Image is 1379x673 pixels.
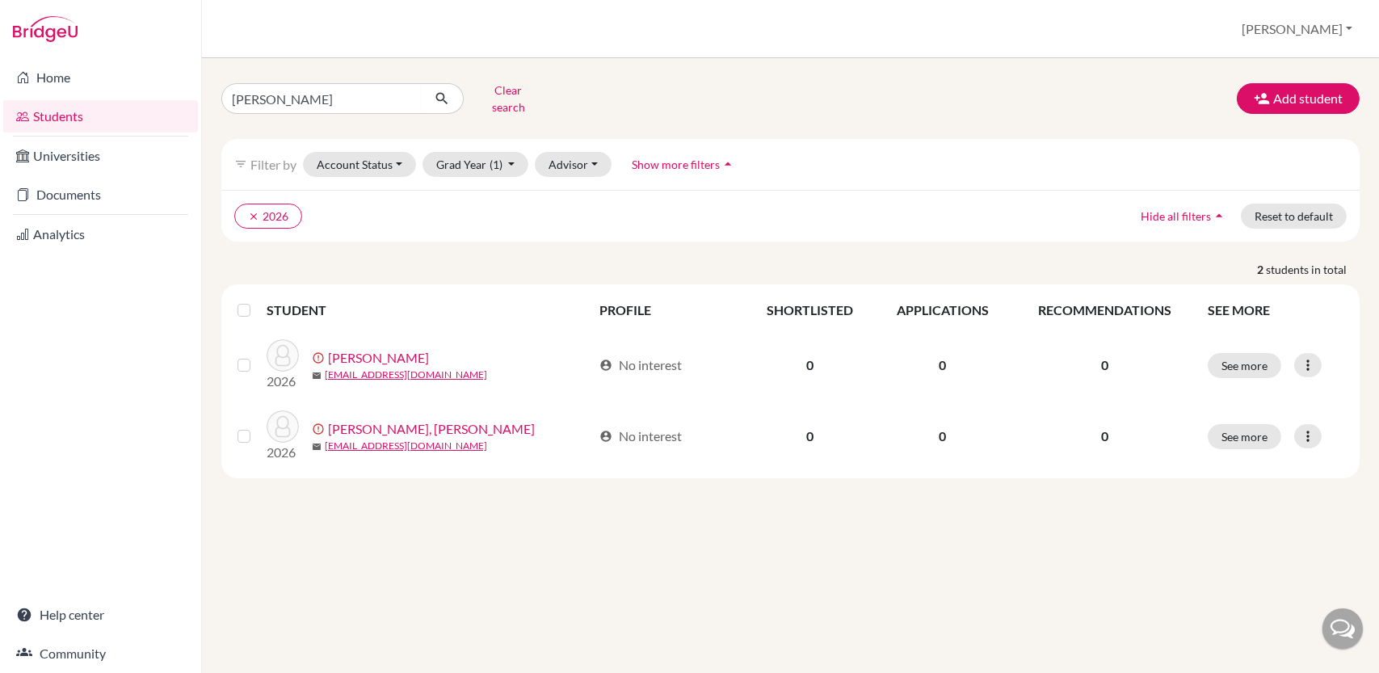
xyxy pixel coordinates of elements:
[312,442,322,452] span: mail
[267,443,299,462] p: 2026
[267,410,299,443] img: Manais, Jaiveer Singh
[1266,261,1360,278] span: students in total
[248,211,259,222] i: clear
[618,152,750,177] button: Show more filtersarrow_drop_up
[1234,14,1360,44] button: [PERSON_NAME]
[599,355,682,375] div: No interest
[325,439,487,453] a: [EMAIL_ADDRESS][DOMAIN_NAME]
[464,78,553,120] button: Clear search
[3,218,198,250] a: Analytics
[590,291,745,330] th: PROFILE
[3,100,198,132] a: Students
[490,158,502,171] span: (1)
[1237,83,1360,114] button: Add student
[423,152,529,177] button: Grad Year(1)
[1141,209,1211,223] span: Hide all filters
[325,368,487,382] a: [EMAIL_ADDRESS][DOMAIN_NAME]
[234,158,247,170] i: filter_list
[303,152,416,177] button: Account Status
[3,179,198,211] a: Documents
[312,371,322,381] span: mail
[720,156,736,172] i: arrow_drop_up
[1257,261,1266,278] strong: 2
[3,637,198,670] a: Community
[3,61,198,94] a: Home
[599,359,612,372] span: account_circle
[1127,204,1241,229] button: Hide all filtersarrow_drop_up
[745,401,874,472] td: 0
[1208,353,1281,378] button: See more
[1208,424,1281,449] button: See more
[13,16,78,42] img: Bridge-U
[267,339,299,372] img: Makkar, Jaiveer
[250,157,296,172] span: Filter by
[234,204,302,229] button: clear2026
[3,140,198,172] a: Universities
[599,430,612,443] span: account_circle
[1198,291,1353,330] th: SEE MORE
[1011,291,1198,330] th: RECOMMENDATIONS
[328,419,535,439] a: [PERSON_NAME], [PERSON_NAME]
[599,427,682,446] div: No interest
[874,291,1011,330] th: APPLICATIONS
[1241,204,1347,229] button: Reset to default
[874,330,1011,401] td: 0
[632,158,720,171] span: Show more filters
[312,351,328,364] span: error_outline
[328,348,429,368] a: [PERSON_NAME]
[1020,427,1188,446] p: 0
[36,11,69,26] span: Help
[1211,208,1227,224] i: arrow_drop_up
[267,291,590,330] th: STUDENT
[1020,355,1188,375] p: 0
[267,372,299,391] p: 2026
[312,423,328,435] span: error_outline
[535,152,612,177] button: Advisor
[3,599,198,631] a: Help center
[874,401,1011,472] td: 0
[745,330,874,401] td: 0
[221,83,422,114] input: Find student by name...
[745,291,874,330] th: SHORTLISTED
